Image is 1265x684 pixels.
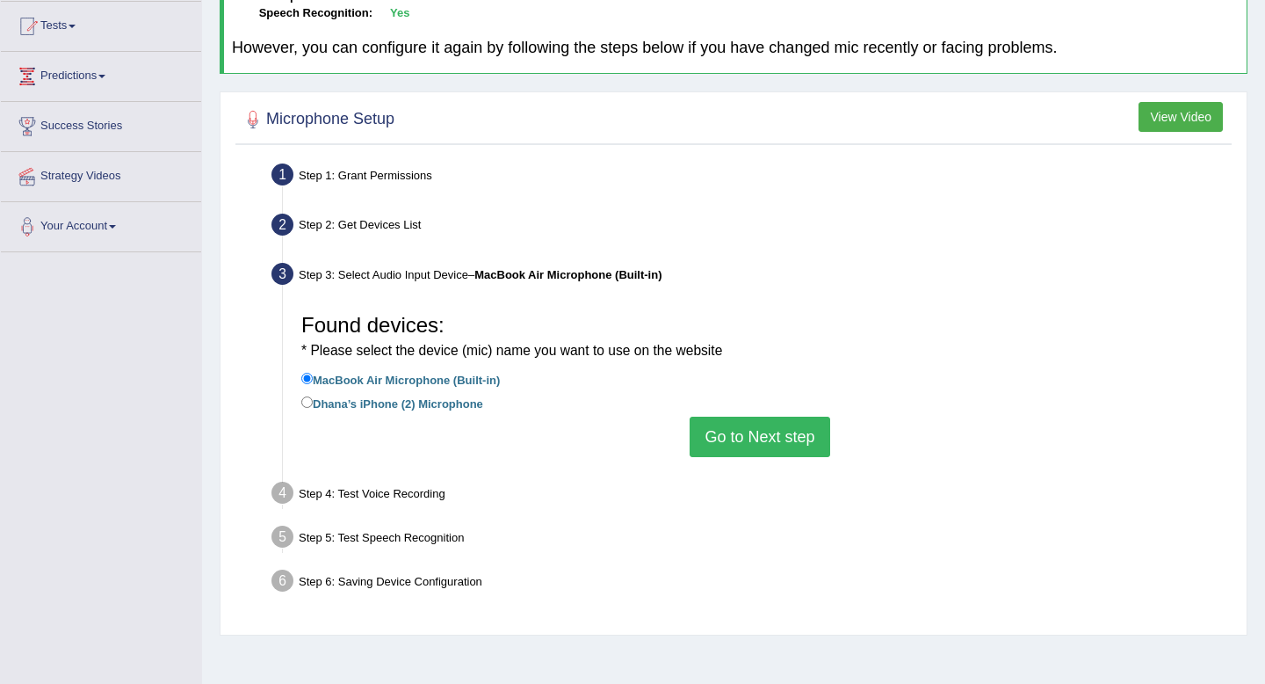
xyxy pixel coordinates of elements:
[1,202,201,246] a: Your Account
[240,106,394,133] h2: Microphone Setup
[1138,102,1223,132] button: View Video
[1,52,201,96] a: Predictions
[264,564,1239,603] div: Step 6: Saving Device Configuration
[301,369,500,389] label: MacBook Air Microphone (Built-in)
[390,6,409,19] b: Yes
[1,2,201,46] a: Tests
[474,268,661,281] b: MacBook Air Microphone (Built-in)
[264,520,1239,559] div: Step 5: Test Speech Recognition
[264,477,1239,515] div: Step 4: Test Voice Recording
[301,373,313,384] input: MacBook Air Microphone (Built-in)
[264,258,1239,296] div: Step 3: Select Audio Input Device
[301,393,483,412] label: Dhana’s iPhone (2) Microphone
[1,152,201,196] a: Strategy Videos
[264,208,1239,247] div: Step 2: Get Devices List
[1,102,201,146] a: Success Stories
[690,417,829,457] button: Go to Next step
[232,40,1239,57] h4: However, you can configure it again by following the steps below if you have changed mic recently...
[468,268,662,281] span: –
[301,314,1218,360] h3: Found devices:
[301,343,722,358] small: * Please select the device (mic) name you want to use on the website
[264,158,1239,197] div: Step 1: Grant Permissions
[232,5,372,22] dt: Speech Recognition:
[301,397,313,408] input: Dhana’s iPhone (2) Microphone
